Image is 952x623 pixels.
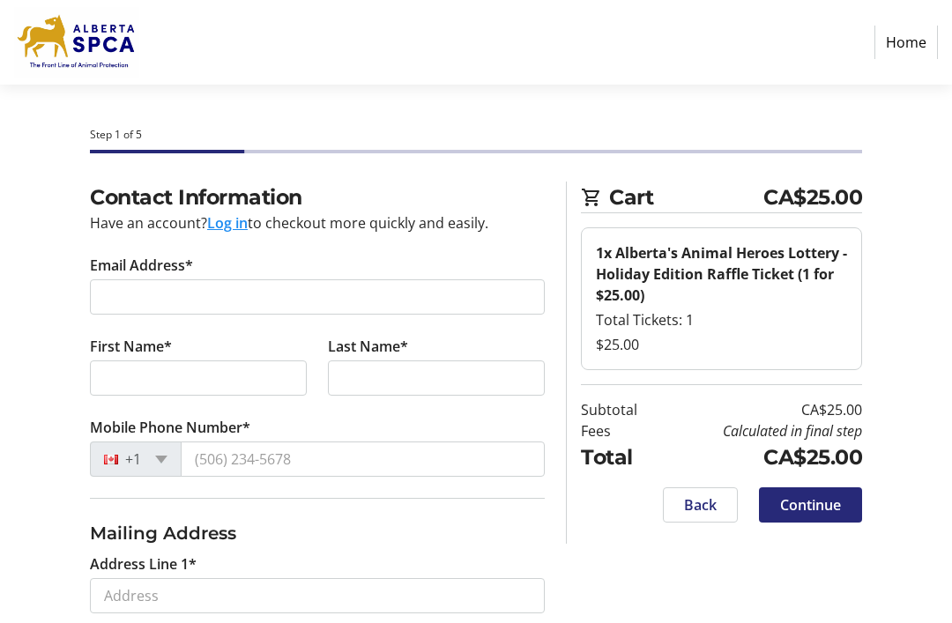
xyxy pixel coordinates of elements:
[662,441,862,472] td: CA$25.00
[596,309,847,330] div: Total Tickets: 1
[90,255,193,276] label: Email Address*
[14,7,139,78] img: Alberta SPCA's Logo
[90,553,197,575] label: Address Line 1*
[90,182,545,212] h2: Contact Information
[596,334,847,355] div: $25.00
[596,243,847,305] strong: 1x Alberta's Animal Heroes Lottery - Holiday Edition Raffle Ticket (1 for $25.00)
[90,578,545,613] input: Address
[684,494,717,515] span: Back
[874,26,938,59] a: Home
[662,420,862,441] td: Calculated in final step
[780,494,841,515] span: Continue
[90,212,545,234] div: Have an account? to checkout more quickly and easily.
[763,182,862,212] span: CA$25.00
[90,336,172,357] label: First Name*
[663,487,738,523] button: Back
[90,127,862,143] div: Step 1 of 5
[90,520,545,546] h3: Mailing Address
[662,399,862,420] td: CA$25.00
[207,212,248,234] button: Log in
[609,182,763,212] span: Cart
[181,441,545,477] input: (506) 234-5678
[90,417,250,438] label: Mobile Phone Number*
[581,420,662,441] td: Fees
[581,441,662,472] td: Total
[759,487,862,523] button: Continue
[581,399,662,420] td: Subtotal
[328,336,408,357] label: Last Name*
